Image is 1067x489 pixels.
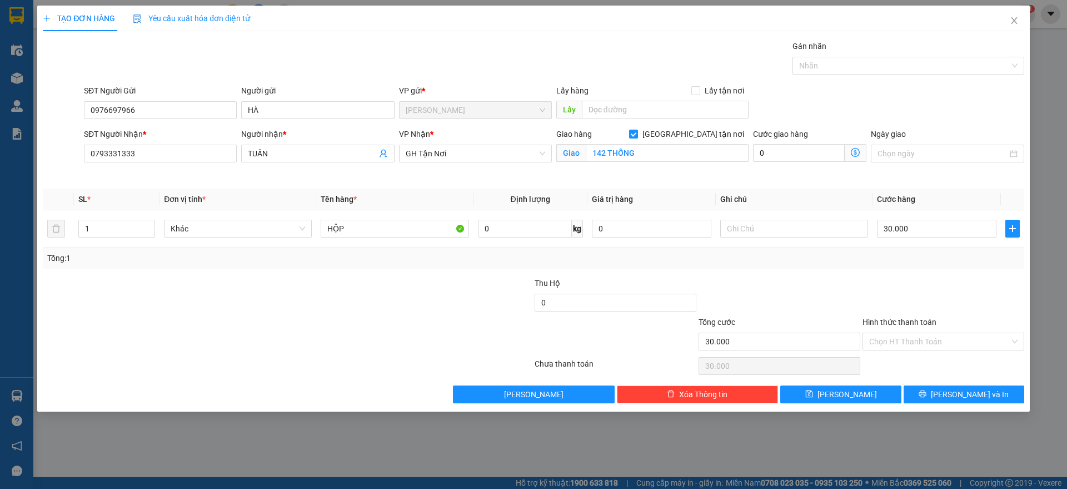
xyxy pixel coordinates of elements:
[716,189,872,210] th: Ghi chú
[556,86,589,95] span: Lấy hàng
[877,147,1007,160] input: Ngày giao
[679,388,727,401] span: Xóa Thông tin
[556,130,592,139] span: Giao hàng
[877,195,915,204] span: Cước hàng
[171,220,305,237] span: Khác
[379,149,388,158] span: user-add
[84,128,237,140] div: SĐT Người Nhận
[638,128,749,140] span: [GEOGRAPHIC_DATA] tận nơi
[592,195,633,204] span: Giá trị hàng
[667,390,675,399] span: delete
[720,220,868,238] input: Ghi Chú
[399,85,552,97] div: VP gửi
[753,144,845,162] input: Cước giao hàng
[556,144,586,162] span: Giao
[133,14,250,23] span: Yêu cầu xuất hóa đơn điện tử
[904,386,1024,403] button: printer[PERSON_NAME] và In
[1006,224,1019,233] span: plus
[406,102,545,118] span: Gia Kiệm
[453,386,615,403] button: [PERSON_NAME]
[871,130,906,139] label: Ngày giao
[533,358,697,377] div: Chưa thanh toán
[43,14,51,22] span: plus
[592,220,711,238] input: 0
[617,386,779,403] button: deleteXóa Thông tin
[572,220,583,238] span: kg
[399,130,430,139] span: VP Nhận
[43,14,115,23] span: TẠO ĐƠN HÀNG
[1005,220,1020,238] button: plus
[556,101,582,118] span: Lấy
[919,390,926,399] span: printer
[504,388,564,401] span: [PERSON_NAME]
[582,101,749,118] input: Dọc đường
[47,252,412,264] div: Tổng: 1
[241,128,394,140] div: Người nhận
[851,148,860,157] span: dollar-circle
[164,195,206,204] span: Đơn vị tính
[406,145,545,162] span: GH Tận Nơi
[511,195,550,204] span: Định lượng
[862,318,936,327] label: Hình thức thanh toán
[753,130,808,139] label: Cước giao hàng
[47,220,65,238] button: delete
[699,318,735,327] span: Tổng cước
[805,390,813,399] span: save
[931,388,1009,401] span: [PERSON_NAME] và In
[241,85,394,97] div: Người gửi
[78,195,87,204] span: SL
[780,386,901,403] button: save[PERSON_NAME]
[700,85,749,97] span: Lấy tận nơi
[321,220,468,238] input: VD: Bàn, Ghế
[1010,16,1019,25] span: close
[817,388,877,401] span: [PERSON_NAME]
[321,195,357,204] span: Tên hàng
[84,85,237,97] div: SĐT Người Gửi
[535,279,560,288] span: Thu Hộ
[586,144,749,162] input: Giao tận nơi
[792,42,826,51] label: Gán nhãn
[133,14,142,23] img: icon
[999,6,1030,37] button: Close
